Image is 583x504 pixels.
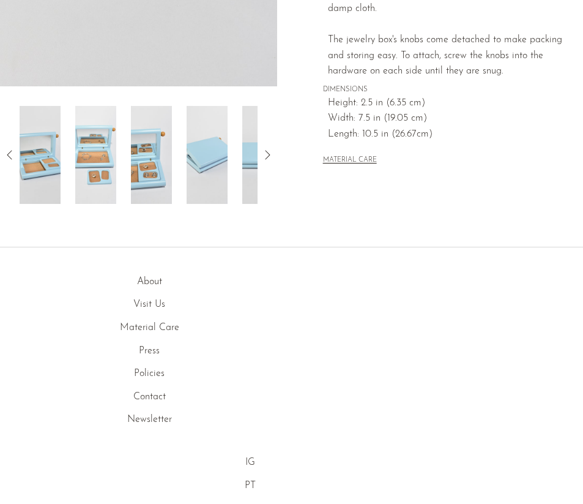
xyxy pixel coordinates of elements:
img: Jewelry Jewelry Box in Blue [187,106,228,204]
button: MATERIAL CARE [323,156,377,165]
a: Newsletter [127,415,172,424]
a: About [137,277,162,287]
ul: Social Medias [217,455,284,494]
a: PT [245,481,256,491]
a: Contact [133,392,166,402]
a: Material Care [120,323,179,333]
span: DIMENSIONS [323,85,568,96]
img: Jewelry Jewelry Box in Blue [75,106,116,204]
span: The jewelry box's knobs come detached to make packing and storing easy. To attach, screw the knob... [328,35,562,76]
img: Jewelry Jewelry Box in Blue [131,106,172,204]
a: Press [139,346,160,356]
img: Jewelry Jewelry Box in Blue [242,106,283,204]
a: IG [245,457,255,467]
a: Policies [134,369,165,378]
span: Height: 2.5 in (6.35 cm) [328,96,568,111]
img: Jewelry Jewelry Box in Blue [20,106,61,204]
span: Length: 10.5 in (26.67cm) [328,127,568,143]
ul: Quick links [15,274,284,428]
a: Visit Us [133,299,165,309]
span: Width: 7.5 in (19.05 cm) [328,111,568,127]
